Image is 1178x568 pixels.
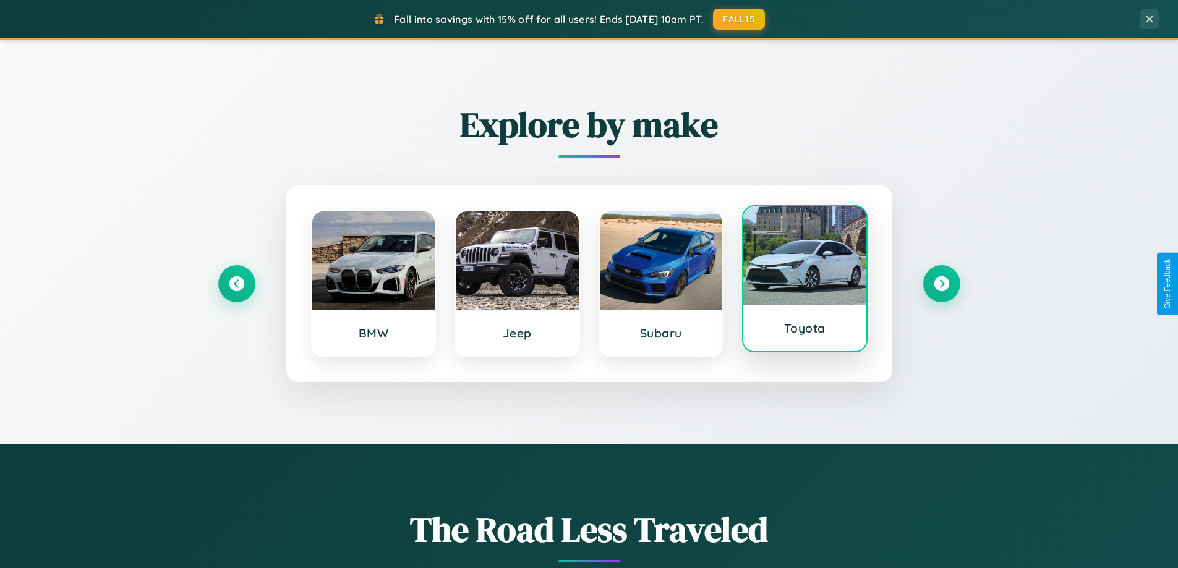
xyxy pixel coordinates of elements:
[713,9,765,30] button: FALL15
[756,321,854,336] h3: Toyota
[1163,259,1172,309] div: Give Feedback
[218,506,960,553] h1: The Road Less Traveled
[325,326,423,341] h3: BMW
[468,326,566,341] h3: Jeep
[394,13,704,25] span: Fall into savings with 15% off for all users! Ends [DATE] 10am PT.
[218,101,960,148] h2: Explore by make
[612,326,711,341] h3: Subaru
